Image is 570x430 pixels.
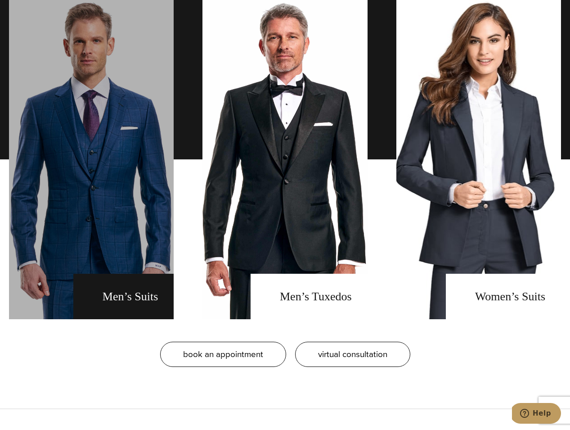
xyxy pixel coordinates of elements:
a: virtual consultation [295,342,410,367]
iframe: Opens a widget where you can chat to one of our agents [512,403,561,425]
a: book an appointment [160,342,286,367]
span: book an appointment [183,348,263,361]
span: virtual consultation [318,348,387,361]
